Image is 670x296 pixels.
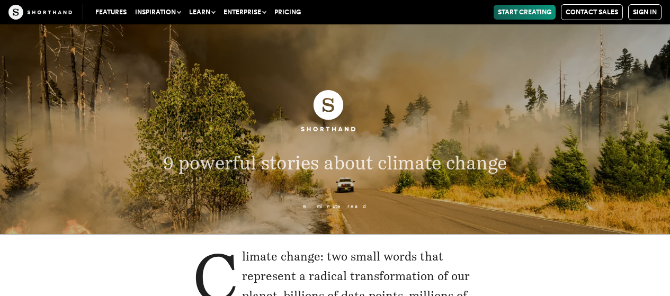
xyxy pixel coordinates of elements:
img: The Craft [8,5,72,20]
a: Features [91,5,131,20]
a: Start Creating [494,5,556,20]
button: Learn [185,5,219,20]
button: Enterprise [219,5,270,20]
p: 6 minute read [144,203,526,209]
a: Pricing [270,5,305,20]
span: 9 powerful stories about climate change [163,152,507,174]
button: Inspiration [131,5,185,20]
a: Sign in [628,4,662,20]
a: Contact Sales [561,4,623,20]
